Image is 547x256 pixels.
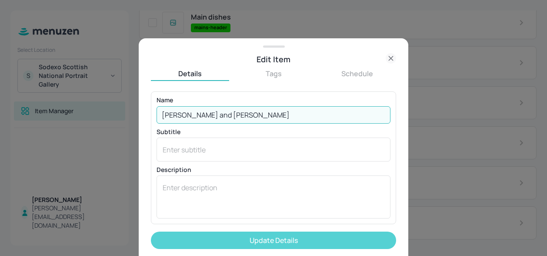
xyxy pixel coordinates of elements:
button: Update Details [151,232,396,249]
p: Subtitle [157,129,390,135]
button: Schedule [318,69,396,78]
div: Edit Item [151,53,396,65]
p: Description [157,167,390,173]
button: Details [151,69,229,78]
button: Tags [234,69,313,78]
input: Enter item name [157,106,390,124]
p: Name [157,97,390,103]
